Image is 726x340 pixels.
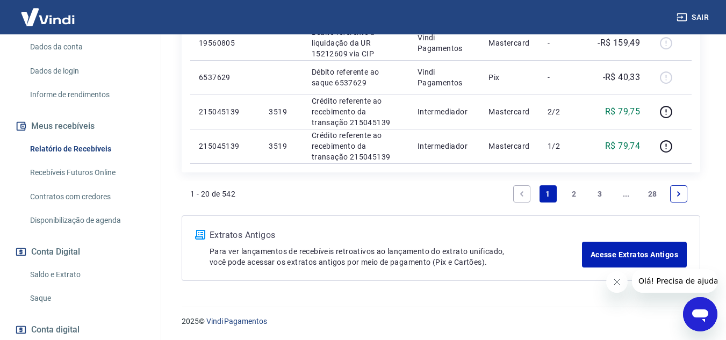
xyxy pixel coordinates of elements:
[617,185,635,202] a: Jump forward
[605,140,640,153] p: R$ 79,74
[606,271,628,293] iframe: Fechar mensagem
[210,229,582,242] p: Extratos Antigos
[513,185,530,202] a: Previous page
[31,322,80,337] span: Conta digital
[565,185,583,202] a: Page 2
[26,186,148,208] a: Contratos com credores
[312,67,400,88] p: Débito referente ao saque 6537629
[26,84,148,106] a: Informe de rendimentos
[582,242,687,267] a: Acesse Extratos Antigos
[199,141,251,151] p: 215045139
[674,8,713,27] button: Sair
[13,240,148,264] button: Conta Digital
[210,246,582,267] p: Para ver lançamentos de recebíveis retroativos ao lançamento do extrato unificado, você pode aces...
[26,36,148,58] a: Dados da conta
[603,71,641,84] p: -R$ 40,33
[509,181,692,207] ul: Pagination
[632,269,717,293] iframe: Mensagem da empresa
[312,96,400,128] p: Crédito referente ao recebimento da transação 215045139
[26,162,148,184] a: Recebíveis Futuros Online
[488,72,530,83] p: Pix
[26,264,148,286] a: Saldo e Extrato
[670,185,687,202] a: Next page
[418,141,472,151] p: Intermediador
[548,141,579,151] p: 1/2
[644,185,662,202] a: Page 28
[190,189,235,199] p: 1 - 20 de 542
[488,38,530,48] p: Mastercard
[13,1,83,33] img: Vindi
[26,209,148,232] a: Disponibilização de agenda
[26,287,148,309] a: Saque
[199,106,251,117] p: 215045139
[199,38,251,48] p: 19560805
[418,67,472,88] p: Vindi Pagamentos
[13,114,148,138] button: Meus recebíveis
[312,130,400,162] p: Crédito referente ao recebimento da transação 215045139
[199,72,251,83] p: 6537629
[182,316,700,327] p: 2025 ©
[683,297,717,331] iframe: Botão para abrir a janela de mensagens
[605,105,640,118] p: R$ 79,75
[26,138,148,160] a: Relatório de Recebíveis
[488,141,530,151] p: Mastercard
[418,32,472,54] p: Vindi Pagamentos
[540,185,557,202] a: Page 1 is your current page
[598,37,640,49] p: -R$ 159,49
[195,230,205,240] img: ícone
[6,8,90,16] span: Olá! Precisa de ajuda?
[26,60,148,82] a: Dados de login
[418,106,472,117] p: Intermediador
[548,38,579,48] p: -
[269,141,294,151] p: 3519
[269,106,294,117] p: 3519
[548,72,579,83] p: -
[312,27,400,59] p: Débito referente à liquidação da UR 15212609 via CIP
[592,185,609,202] a: Page 3
[548,106,579,117] p: 2/2
[206,317,267,325] a: Vindi Pagamentos
[488,106,530,117] p: Mastercard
